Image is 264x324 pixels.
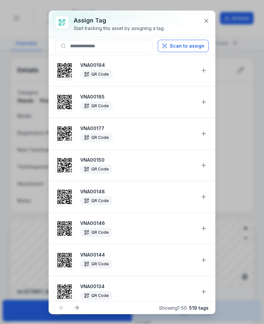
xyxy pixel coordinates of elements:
strong: 519 tags [189,305,209,311]
strong: VNA00146 [80,220,195,227]
strong: VNA00185 [80,94,195,100]
div: QR Code [80,133,113,142]
strong: VNA00150 [80,157,195,163]
div: QR Code [80,259,113,269]
strong: VNA00194 [80,62,195,68]
div: QR Code [80,291,113,300]
div: Start tracking this asset by assigning a tag. [74,25,165,32]
h3: Assign tag [74,16,165,25]
div: QR Code [80,101,113,110]
strong: VNA00144 [80,252,195,258]
strong: VNA00134 [80,283,195,290]
div: QR Code [80,70,113,79]
div: QR Code [80,165,113,174]
strong: VNA00148 [80,188,195,195]
div: QR Code [80,196,113,205]
div: QR Code [80,228,113,237]
span: Showing 1 - 50 · [159,305,209,311]
strong: VNA00177 [80,125,195,132]
button: Scan to assign [158,40,209,52]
